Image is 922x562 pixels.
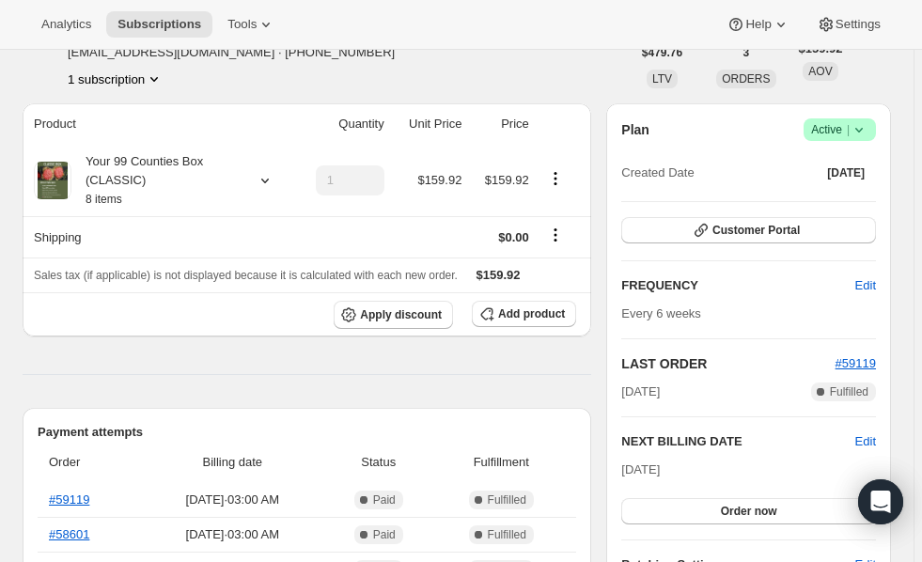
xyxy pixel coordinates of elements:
[488,527,526,542] span: Fulfilled
[68,43,411,62] span: [EMAIL_ADDRESS][DOMAIN_NAME] · [PHONE_NUMBER]
[30,11,102,38] button: Analytics
[360,307,442,322] span: Apply discount
[373,492,396,507] span: Paid
[485,173,529,187] span: $159.92
[844,271,887,301] button: Edit
[621,217,876,243] button: Customer Portal
[652,72,672,86] span: LTV
[145,491,320,509] span: [DATE] · 03:00 AM
[117,17,201,32] span: Subscriptions
[498,230,529,244] span: $0.00
[816,160,876,186] button: [DATE]
[41,17,91,32] span: Analytics
[836,354,876,373] button: #59119
[621,462,660,476] span: [DATE]
[417,173,461,187] span: $159.92
[621,306,701,320] span: Every 6 weeks
[712,223,800,238] span: Customer Portal
[745,17,771,32] span: Help
[71,152,241,209] div: Your 99 Counties Box (CLASSIC)
[855,276,876,295] span: Edit
[855,432,876,451] button: Edit
[836,356,876,370] a: #59119
[34,269,458,282] span: Sales tax (if applicable) is not displayed because it is calculated with each new order.
[488,492,526,507] span: Fulfilled
[373,527,396,542] span: Paid
[477,268,521,282] span: $159.92
[68,70,164,88] button: Product actions
[808,65,832,78] span: AOV
[827,165,865,180] span: [DATE]
[293,103,390,145] th: Quantity
[390,103,468,145] th: Unit Price
[621,498,876,524] button: Order now
[145,453,320,472] span: Billing date
[49,492,89,507] a: #59119
[830,384,868,399] span: Fulfilled
[540,168,570,189] button: Product actions
[743,45,750,60] span: 3
[145,525,320,544] span: [DATE] · 03:00 AM
[715,11,801,38] button: Help
[732,39,761,66] button: 3
[722,72,770,86] span: ORDERS
[23,216,293,258] th: Shipping
[467,103,534,145] th: Price
[331,453,426,472] span: Status
[858,479,903,524] div: Open Intercom Messenger
[86,193,122,206] small: 8 items
[631,39,694,66] button: $479.76
[498,306,565,321] span: Add product
[38,423,576,442] h2: Payment attempts
[621,432,854,451] h2: NEXT BILLING DATE
[805,11,892,38] button: Settings
[811,120,868,139] span: Active
[621,382,660,401] span: [DATE]
[106,11,212,38] button: Subscriptions
[621,120,649,139] h2: Plan
[23,103,293,145] th: Product
[621,276,854,295] h2: FREQUENCY
[437,453,565,472] span: Fulfillment
[621,164,694,182] span: Created Date
[847,122,850,137] span: |
[642,45,682,60] span: $479.76
[721,504,777,519] span: Order now
[621,354,835,373] h2: LAST ORDER
[334,301,453,329] button: Apply discount
[540,225,570,245] button: Shipping actions
[227,17,257,32] span: Tools
[472,301,576,327] button: Add product
[836,17,881,32] span: Settings
[216,11,287,38] button: Tools
[38,442,139,483] th: Order
[49,527,89,541] a: #58601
